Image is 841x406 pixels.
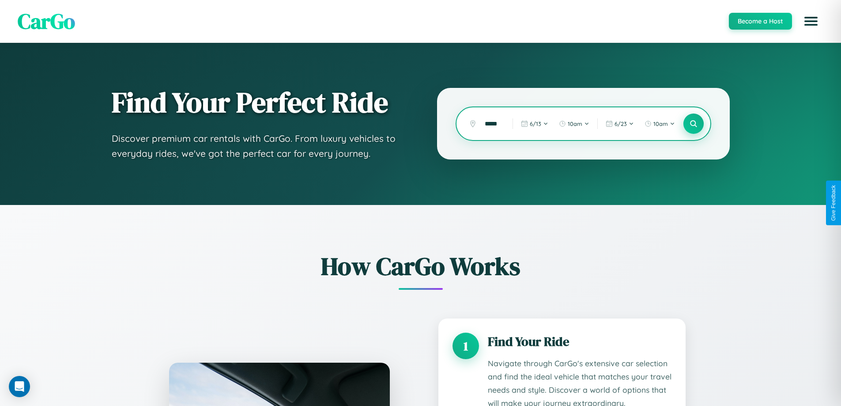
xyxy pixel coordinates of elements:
button: Open menu [799,9,823,34]
button: 6/13 [517,117,553,131]
button: 10am [640,117,679,131]
span: 6 / 13 [530,120,541,127]
h1: Find Your Perfect Ride [112,87,402,118]
button: Become a Host [729,13,792,30]
p: Discover premium car rentals with CarGo. From luxury vehicles to everyday rides, we've got the pe... [112,131,402,161]
button: 6/23 [601,117,638,131]
span: CarGo [18,7,75,36]
div: Give Feedback [830,185,837,221]
h3: Find Your Ride [488,333,671,350]
div: Open Intercom Messenger [9,376,30,397]
span: 10am [653,120,668,127]
button: 10am [554,117,594,131]
span: 10am [568,120,582,127]
span: 6 / 23 [615,120,627,127]
h2: How CarGo Works [156,249,686,283]
div: 1 [453,333,479,359]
